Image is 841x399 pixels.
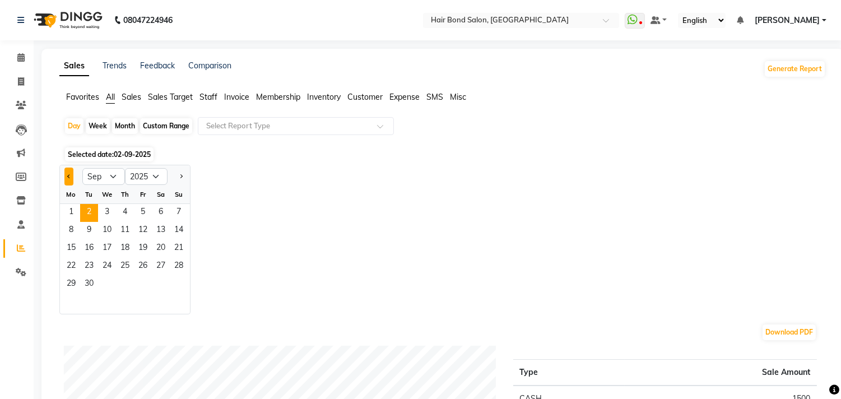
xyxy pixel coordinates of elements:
[98,240,116,258] div: Wednesday, September 17, 2025
[62,222,80,240] span: 8
[307,92,341,102] span: Inventory
[134,185,152,203] div: Fr
[140,118,192,134] div: Custom Range
[80,258,98,276] span: 23
[80,240,98,258] div: Tuesday, September 16, 2025
[62,240,80,258] span: 15
[152,240,170,258] div: Saturday, September 20, 2025
[62,222,80,240] div: Monday, September 8, 2025
[29,4,105,36] img: logo
[98,258,116,276] div: Wednesday, September 24, 2025
[80,185,98,203] div: Tu
[80,258,98,276] div: Tuesday, September 23, 2025
[765,61,825,77] button: Generate Report
[80,204,98,222] span: 2
[123,4,173,36] b: 08047224946
[152,258,170,276] span: 27
[116,185,134,203] div: Th
[134,222,152,240] span: 12
[625,360,817,386] th: Sale Amount
[122,92,141,102] span: Sales
[65,147,154,161] span: Selected date:
[134,258,152,276] span: 26
[389,92,420,102] span: Expense
[170,240,188,258] span: 21
[450,92,466,102] span: Misc
[134,222,152,240] div: Friday, September 12, 2025
[62,276,80,294] span: 29
[755,15,820,26] span: [PERSON_NAME]
[199,92,217,102] span: Staff
[106,92,115,102] span: All
[170,240,188,258] div: Sunday, September 21, 2025
[170,258,188,276] div: Sunday, September 28, 2025
[763,324,816,340] button: Download PDF
[66,92,99,102] span: Favorites
[148,92,193,102] span: Sales Target
[116,258,134,276] div: Thursday, September 25, 2025
[98,204,116,222] div: Wednesday, September 3, 2025
[152,222,170,240] div: Saturday, September 13, 2025
[114,150,151,159] span: 02-09-2025
[170,185,188,203] div: Su
[134,258,152,276] div: Friday, September 26, 2025
[176,168,185,185] button: Next month
[134,204,152,222] span: 5
[64,168,73,185] button: Previous month
[98,240,116,258] span: 17
[170,258,188,276] span: 28
[62,258,80,276] div: Monday, September 22, 2025
[62,204,80,222] span: 1
[170,204,188,222] div: Sunday, September 7, 2025
[116,240,134,258] span: 18
[152,185,170,203] div: Sa
[82,168,125,185] select: Select month
[62,185,80,203] div: Mo
[98,185,116,203] div: We
[256,92,300,102] span: Membership
[116,240,134,258] div: Thursday, September 18, 2025
[62,204,80,222] div: Monday, September 1, 2025
[426,92,443,102] span: SMS
[80,276,98,294] div: Tuesday, September 30, 2025
[59,56,89,76] a: Sales
[80,222,98,240] span: 9
[86,118,110,134] div: Week
[98,222,116,240] span: 10
[116,222,134,240] span: 11
[62,258,80,276] span: 22
[513,360,625,386] th: Type
[116,204,134,222] span: 4
[125,168,168,185] select: Select year
[98,258,116,276] span: 24
[98,204,116,222] span: 3
[224,92,249,102] span: Invoice
[103,61,127,71] a: Trends
[80,276,98,294] span: 30
[80,222,98,240] div: Tuesday, September 9, 2025
[152,204,170,222] span: 6
[152,204,170,222] div: Saturday, September 6, 2025
[80,240,98,258] span: 16
[170,222,188,240] span: 14
[134,204,152,222] div: Friday, September 5, 2025
[62,240,80,258] div: Monday, September 15, 2025
[152,240,170,258] span: 20
[80,204,98,222] div: Tuesday, September 2, 2025
[152,258,170,276] div: Saturday, September 27, 2025
[116,204,134,222] div: Thursday, September 4, 2025
[170,222,188,240] div: Sunday, September 14, 2025
[112,118,138,134] div: Month
[170,204,188,222] span: 7
[98,222,116,240] div: Wednesday, September 10, 2025
[116,258,134,276] span: 25
[116,222,134,240] div: Thursday, September 11, 2025
[62,276,80,294] div: Monday, September 29, 2025
[134,240,152,258] div: Friday, September 19, 2025
[140,61,175,71] a: Feedback
[152,222,170,240] span: 13
[65,118,83,134] div: Day
[134,240,152,258] span: 19
[347,92,383,102] span: Customer
[188,61,231,71] a: Comparison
